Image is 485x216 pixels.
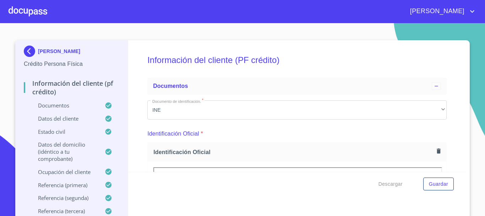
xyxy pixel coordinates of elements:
img: Docupass spot blue [24,46,38,57]
span: Guardar [429,180,448,189]
span: Documentos [153,83,188,89]
p: Datos del cliente [24,115,105,122]
div: [PERSON_NAME] [24,46,119,60]
button: Guardar [423,178,454,191]
p: [PERSON_NAME] [38,48,80,54]
button: Descargar [376,178,405,191]
span: Identificación Oficial [153,148,434,156]
p: Referencia (primera) [24,181,105,189]
p: Identificación Oficial [147,130,199,138]
span: [PERSON_NAME] [405,6,468,17]
p: Estado Civil [24,128,105,135]
span: Descargar [378,180,403,189]
p: Referencia (tercera) [24,207,105,215]
h5: Información del cliente (PF crédito) [147,46,447,75]
p: Documentos [24,102,105,109]
p: Referencia (segunda) [24,194,105,201]
p: Información del cliente (PF crédito) [24,79,119,96]
p: Ocupación del Cliente [24,168,105,175]
p: Datos del domicilio (idéntico a tu comprobante) [24,141,105,162]
p: Crédito Persona Física [24,60,119,68]
button: account of current user [405,6,476,17]
div: Documentos [147,78,447,95]
div: INE [147,100,447,120]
